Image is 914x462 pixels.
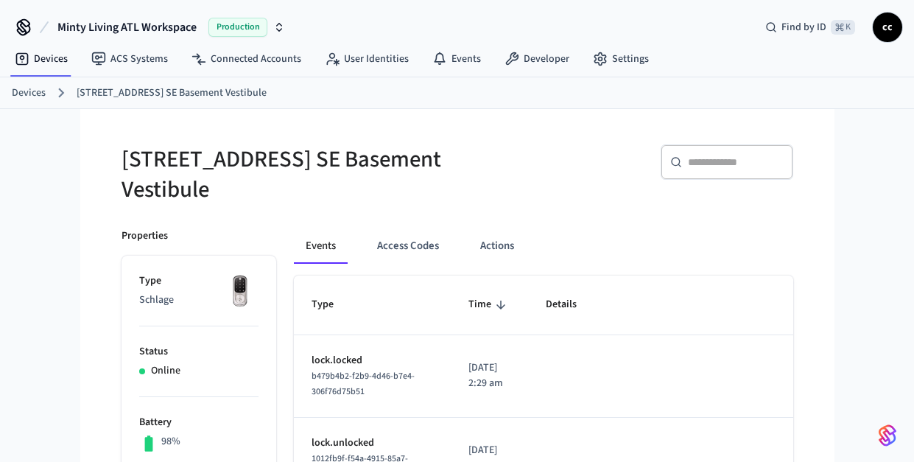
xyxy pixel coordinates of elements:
[161,434,180,449] p: 98%
[312,353,433,368] p: lock.locked
[208,18,267,37] span: Production
[294,228,793,264] div: ant example
[873,13,902,42] button: cc
[122,144,449,205] h5: [STREET_ADDRESS] SE Basement Vestibule
[180,46,313,72] a: Connected Accounts
[139,415,259,430] p: Battery
[122,228,168,244] p: Properties
[313,46,421,72] a: User Identities
[312,435,433,451] p: lock.unlocked
[3,46,80,72] a: Devices
[139,273,259,289] p: Type
[312,370,415,398] span: b479b4b2-f2b9-4d46-b7e4-306f76d75b51
[80,46,180,72] a: ACS Systems
[12,85,46,101] a: Devices
[77,85,267,101] a: [STREET_ADDRESS] SE Basement Vestibule
[581,46,661,72] a: Settings
[468,293,510,316] span: Time
[781,20,826,35] span: Find by ID
[312,293,353,316] span: Type
[879,424,896,447] img: SeamLogoGradient.69752ec5.svg
[139,293,259,308] p: Schlage
[222,273,259,310] img: Yale Assure Touchscreen Wifi Smart Lock, Satin Nickel, Front
[874,14,901,41] span: cc
[139,344,259,360] p: Status
[468,228,526,264] button: Actions
[421,46,493,72] a: Events
[831,20,855,35] span: ⌘ K
[365,228,451,264] button: Access Codes
[294,228,348,264] button: Events
[546,293,596,316] span: Details
[468,360,510,391] p: [DATE] 2:29 am
[753,14,867,41] div: Find by ID⌘ K
[151,363,180,379] p: Online
[57,18,197,36] span: Minty Living ATL Workspace
[493,46,581,72] a: Developer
